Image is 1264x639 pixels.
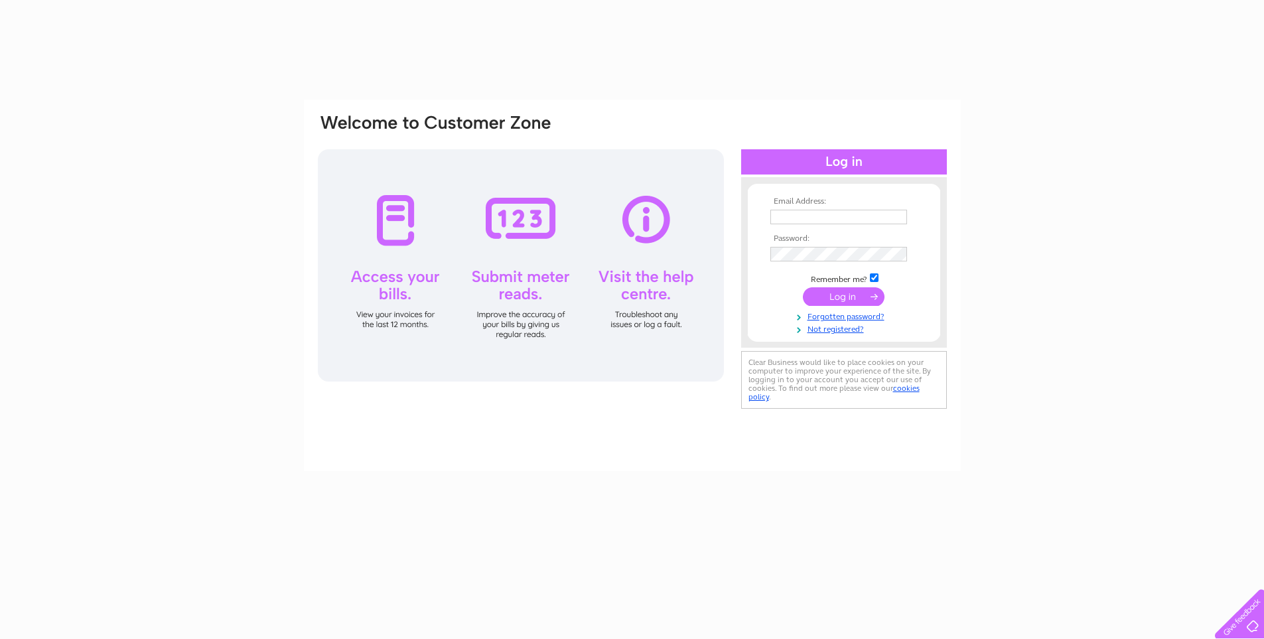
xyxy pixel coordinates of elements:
[770,309,921,322] a: Forgotten password?
[770,322,921,334] a: Not registered?
[767,197,921,206] th: Email Address:
[803,287,884,306] input: Submit
[748,384,920,401] a: cookies policy
[767,271,921,285] td: Remember me?
[767,234,921,244] th: Password:
[741,351,947,409] div: Clear Business would like to place cookies on your computer to improve your experience of the sit...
